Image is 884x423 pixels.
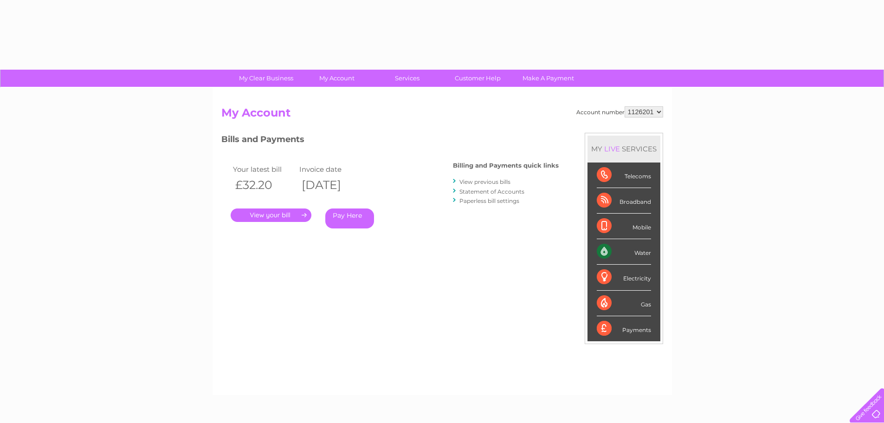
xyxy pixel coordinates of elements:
a: My Clear Business [228,70,304,87]
div: Account number [576,106,663,117]
h2: My Account [221,106,663,124]
a: Services [369,70,445,87]
a: Pay Here [325,208,374,228]
div: Payments [597,316,651,341]
a: Make A Payment [510,70,587,87]
td: Your latest bill [231,163,297,176]
div: Mobile [597,214,651,239]
a: Customer Help [439,70,516,87]
div: LIVE [602,144,622,153]
td: Invoice date [297,163,364,176]
a: View previous bills [459,178,510,185]
div: MY SERVICES [587,136,660,162]
div: Electricity [597,265,651,290]
div: Gas [597,291,651,316]
a: . [231,208,311,222]
th: £32.20 [231,176,297,195]
div: Broadband [597,188,651,214]
a: My Account [298,70,375,87]
a: Statement of Accounts [459,188,524,195]
h4: Billing and Payments quick links [453,162,559,169]
div: Telecoms [597,163,651,188]
a: Paperless bill settings [459,197,519,204]
div: Water [597,239,651,265]
h3: Bills and Payments [221,133,559,149]
th: [DATE] [297,176,364,195]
